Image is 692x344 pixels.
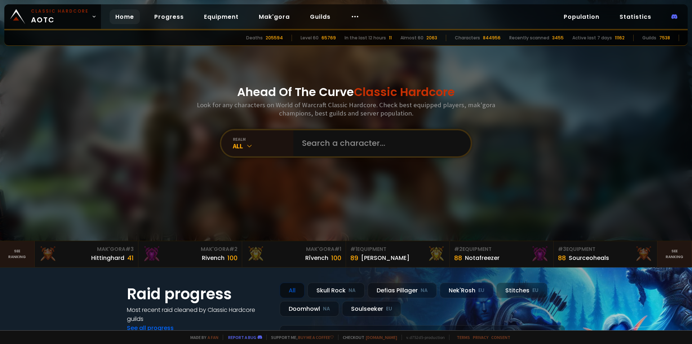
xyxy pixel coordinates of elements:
span: # 3 [125,245,134,253]
a: Terms [457,335,470,340]
a: Privacy [473,335,488,340]
div: All [233,142,293,150]
a: Mak'gora [253,9,296,24]
a: Report a bug [228,335,256,340]
span: AOTC [31,8,89,25]
div: Nek'Rosh [440,283,493,298]
div: 3455 [552,35,564,41]
div: Mak'Gora [143,245,238,253]
div: realm [233,136,293,142]
a: Consent [491,335,510,340]
small: EU [478,287,484,294]
div: 100 [331,253,341,263]
div: [PERSON_NAME] [361,253,409,262]
h1: Ahead Of The Curve [237,83,455,101]
div: Deaths [246,35,263,41]
span: # 1 [350,245,357,253]
div: 205594 [266,35,283,41]
div: Equipment [350,245,445,253]
div: 7538 [659,35,670,41]
a: Equipment [198,9,244,24]
a: #1Equipment89[PERSON_NAME] [346,241,450,267]
a: #3Equipment88Sourceoheals [554,241,657,267]
div: Almost 60 [400,35,423,41]
div: Doomhowl [280,301,339,317]
a: Buy me a coffee [298,335,334,340]
a: Mak'Gora#2Rivench100 [138,241,242,267]
h3: Look for any characters on World of Warcraft Classic Hardcore. Check best equipped players, mak'g... [194,101,498,117]
h1: Raid progress [127,283,271,305]
div: Mak'Gora [39,245,134,253]
span: # 2 [229,245,238,253]
div: Notafreezer [465,253,500,262]
small: EU [386,305,392,313]
small: NA [323,305,330,313]
a: Guilds [304,9,336,24]
div: Skull Rock [307,283,365,298]
div: 2063 [426,35,437,41]
div: Equipment [454,245,549,253]
span: Support me, [266,335,334,340]
span: Checkout [338,335,397,340]
div: Mak'Gora [247,245,341,253]
a: Mak'Gora#3Hittinghard41 [35,241,138,267]
span: Made by [186,335,218,340]
div: 41 [127,253,134,263]
span: # 2 [454,245,462,253]
div: Stitches [496,283,547,298]
a: #2Equipment88Notafreezer [450,241,554,267]
div: All [280,283,305,298]
div: Hittinghard [91,253,124,262]
div: 89 [350,253,358,263]
div: Rivench [202,253,225,262]
a: Statistics [614,9,657,24]
a: Seeranking [657,241,692,267]
div: Sourceoheals [569,253,609,262]
div: Guilds [642,35,656,41]
div: 100 [227,253,238,263]
div: Soulseeker [342,301,401,317]
div: In the last 12 hours [345,35,386,41]
a: [DOMAIN_NAME] [366,335,397,340]
div: Equipment [558,245,653,253]
div: Active last 7 days [572,35,612,41]
span: # 3 [558,245,566,253]
a: Classic HardcoreAOTC [4,4,101,29]
small: NA [421,287,428,294]
h4: Most recent raid cleaned by Classic Hardcore guilds [127,305,271,323]
div: 11 [389,35,392,41]
div: 11162 [615,35,625,41]
small: EU [532,287,538,294]
a: Home [110,9,140,24]
div: 844956 [483,35,501,41]
div: 88 [558,253,566,263]
div: Characters [455,35,480,41]
small: NA [349,287,356,294]
div: Defias Pillager [368,283,437,298]
div: Recently scanned [509,35,549,41]
small: Classic Hardcore [31,8,89,14]
div: Rîvench [305,253,328,262]
a: Progress [148,9,190,24]
a: See all progress [127,324,174,332]
span: Classic Hardcore [354,84,455,100]
input: Search a character... [298,130,462,156]
span: # 1 [334,245,341,253]
a: Population [558,9,605,24]
div: 88 [454,253,462,263]
div: 65769 [321,35,336,41]
div: Level 60 [301,35,319,41]
a: Mak'Gora#1Rîvench100 [242,241,346,267]
span: v. d752d5 - production [402,335,445,340]
a: a fan [208,335,218,340]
